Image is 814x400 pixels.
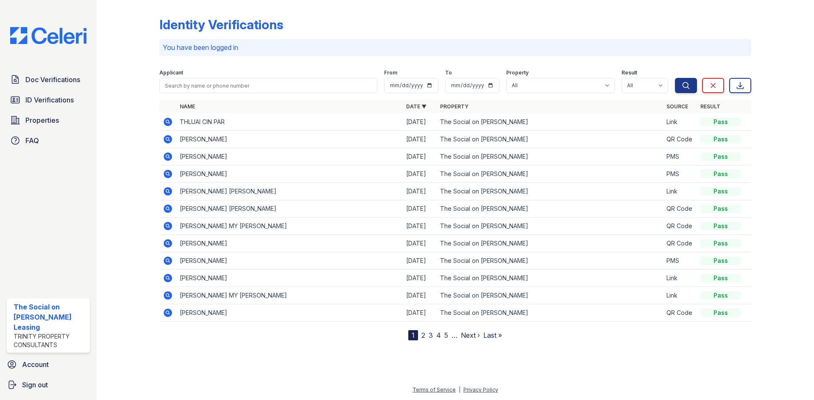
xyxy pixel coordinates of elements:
div: Pass [700,291,741,300]
div: Pass [700,204,741,213]
td: The Social on [PERSON_NAME] [437,235,663,252]
td: The Social on [PERSON_NAME] [437,287,663,304]
td: Link [663,287,697,304]
a: ID Verifications [7,91,90,108]
div: Pass [700,170,741,178]
td: QR Code [663,218,697,235]
span: Account [22,359,49,370]
div: Pass [700,187,741,196]
td: [DATE] [403,304,437,322]
td: [DATE] [403,200,437,218]
td: [PERSON_NAME] [176,252,403,270]
td: [PERSON_NAME] [176,270,403,287]
a: Account [3,356,93,373]
td: The Social on [PERSON_NAME] [437,252,663,270]
td: THLUAI CIN PAR [176,113,403,131]
a: Date ▼ [406,103,427,110]
label: Property [506,69,529,76]
a: FAQ [7,132,90,149]
a: Last » [483,331,502,339]
label: Applicant [159,69,183,76]
td: Link [663,183,697,200]
span: Properties [25,115,59,125]
div: Pass [700,118,741,126]
input: Search by name or phone number [159,78,377,93]
div: Pass [700,152,741,161]
a: Properties [7,112,90,129]
span: FAQ [25,135,39,146]
span: Doc Verifications [25,74,80,85]
td: The Social on [PERSON_NAME] [437,200,663,218]
td: [PERSON_NAME] [176,166,403,183]
a: Privacy Policy [463,386,498,393]
div: Pass [700,309,741,317]
a: 3 [429,331,433,339]
td: [PERSON_NAME] MY [PERSON_NAME] [176,287,403,304]
span: … [452,330,457,340]
p: You have been logged in [163,42,748,52]
a: Terms of Service [413,386,456,393]
td: The Social on [PERSON_NAME] [437,270,663,287]
td: [DATE] [403,287,437,304]
td: [DATE] [403,252,437,270]
td: QR Code [663,304,697,322]
span: Sign out [22,380,48,390]
td: [DATE] [403,218,437,235]
td: [PERSON_NAME] MY [PERSON_NAME] [176,218,403,235]
td: Link [663,270,697,287]
td: [PERSON_NAME] [PERSON_NAME] [176,183,403,200]
td: [DATE] [403,235,437,252]
div: 1 [408,330,418,340]
td: [DATE] [403,148,437,166]
td: Link [663,113,697,131]
div: Pass [700,239,741,248]
td: [DATE] [403,183,437,200]
a: Result [700,103,720,110]
div: Pass [700,257,741,265]
td: The Social on [PERSON_NAME] [437,148,663,166]
td: [DATE] [403,131,437,148]
td: [PERSON_NAME] [176,235,403,252]
td: PMS [663,252,697,270]
div: Pass [700,222,741,230]
td: [DATE] [403,270,437,287]
a: Sign out [3,376,93,393]
label: From [384,69,397,76]
a: Property [440,103,468,110]
td: The Social on [PERSON_NAME] [437,304,663,322]
td: [PERSON_NAME] [176,148,403,166]
a: 4 [436,331,441,339]
td: [PERSON_NAME] [PERSON_NAME] [176,200,403,218]
td: [PERSON_NAME] [176,131,403,148]
div: | [459,386,460,393]
a: Doc Verifications [7,71,90,88]
a: 5 [444,331,448,339]
td: [DATE] [403,166,437,183]
td: QR Code [663,131,697,148]
div: Pass [700,135,741,143]
td: The Social on [PERSON_NAME] [437,131,663,148]
a: Next › [461,331,480,339]
td: QR Code [663,235,697,252]
div: Trinity Property Consultants [14,332,86,349]
td: PMS [663,148,697,166]
a: Source [666,103,688,110]
td: The Social on [PERSON_NAME] [437,183,663,200]
td: [DATE] [403,113,437,131]
td: [PERSON_NAME] [176,304,403,322]
span: ID Verifications [25,95,74,105]
td: The Social on [PERSON_NAME] [437,113,663,131]
img: CE_Logo_Blue-a8612792a0a2168367f1c8372b55b34899dd931a85d93a1a3d3e32e68fde9ad4.png [3,27,93,44]
td: PMS [663,166,697,183]
div: Identity Verifications [159,17,283,32]
div: The Social on [PERSON_NAME] Leasing [14,302,86,332]
a: Name [180,103,195,110]
a: 2 [421,331,425,339]
iframe: chat widget [778,366,806,392]
div: Pass [700,274,741,282]
td: QR Code [663,200,697,218]
label: To [445,69,452,76]
td: The Social on [PERSON_NAME] [437,166,663,183]
label: Result [622,69,637,76]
